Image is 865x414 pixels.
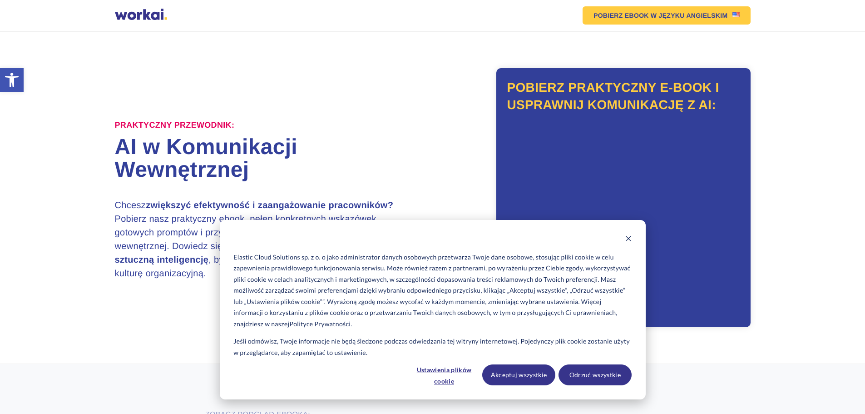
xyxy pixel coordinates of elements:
iframe: Form 0 [508,124,739,310]
button: Akceptuj wszystkie [482,364,555,385]
button: Ustawienia plików cookie [409,364,479,385]
em: POBIERZ EBOOK [593,12,649,19]
a: Polityce Prywatności. [290,319,352,330]
button: Odrzuć wszystkie [559,364,632,385]
p: Jeśli odmówisz, Twoje informacje nie będą śledzone podczas odwiedzania tej witryny internetowej. ... [233,336,631,358]
button: Dismiss cookie banner [625,234,632,245]
label: Praktyczny przewodnik: [115,120,235,130]
div: Cookie banner [220,220,646,399]
img: US flag [732,12,740,17]
h3: Chcesz Pobierz nasz praktyczny ebook, pełen konkretnych wskazówek, gotowych promptów i przykładów... [115,199,401,280]
p: Elastic Cloud Solutions sp. z o. o jako administrator danych osobowych przetwarza Twoje dane osob... [233,252,631,330]
h1: AI w Komunikacji Wewnętrznej [115,136,433,181]
a: POBIERZ EBOOKW JĘZYKU ANGIELSKIMUS flag [583,6,750,25]
strong: zwiększyć efektywność i zaangażowanie pracowników? [146,200,393,210]
h2: Pobierz praktyczny e-book i usprawnij komunikację z AI: [507,79,740,114]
